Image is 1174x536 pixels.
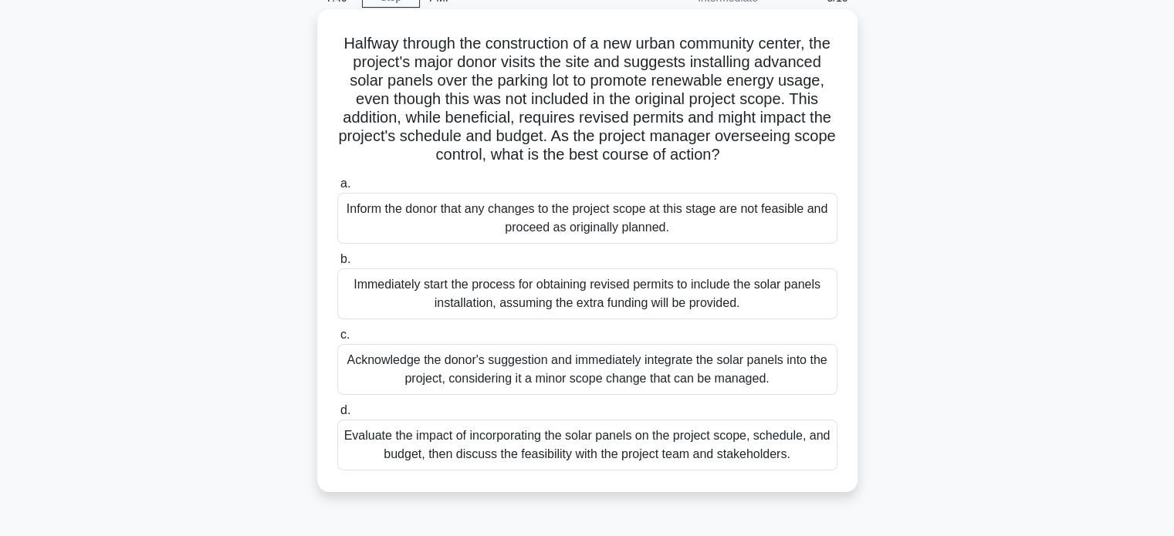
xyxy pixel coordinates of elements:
[337,344,837,395] div: Acknowledge the donor's suggestion and immediately integrate the solar panels into the project, c...
[337,268,837,319] div: Immediately start the process for obtaining revised permits to include the solar panels installat...
[337,193,837,244] div: Inform the donor that any changes to the project scope at this stage are not feasible and proceed...
[336,34,839,165] h5: Halfway through the construction of a new urban community center, the project's major donor visit...
[340,177,350,190] span: a.
[337,420,837,470] div: Evaluate the impact of incorporating the solar panels on the project scope, schedule, and budget,...
[340,252,350,265] span: b.
[340,403,350,416] span: d.
[340,328,350,341] span: c.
